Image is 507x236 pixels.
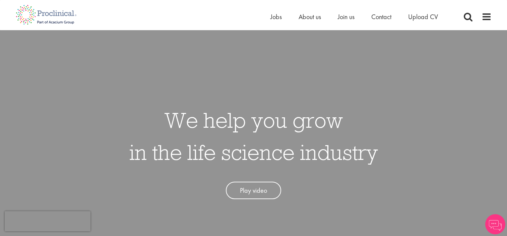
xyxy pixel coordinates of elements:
img: Chatbot [485,214,505,234]
a: Jobs [270,12,282,21]
a: Play video [226,182,281,199]
a: Join us [338,12,355,21]
h1: We help you grow in the life science industry [129,104,378,168]
a: About us [299,12,321,21]
a: Upload CV [408,12,438,21]
a: Contact [371,12,391,21]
